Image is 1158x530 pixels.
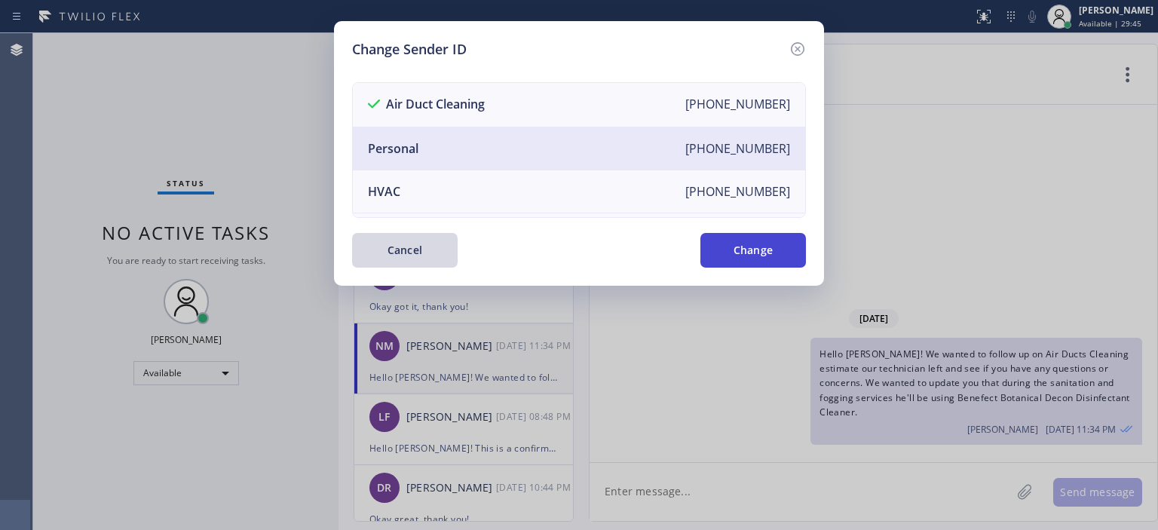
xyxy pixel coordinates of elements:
div: HVAC [368,183,400,200]
button: Cancel [352,233,458,268]
div: [PHONE_NUMBER] [685,140,790,157]
div: [PHONE_NUMBER] [685,183,790,200]
div: [PHONE_NUMBER] [685,96,790,114]
button: Change [700,233,806,268]
div: Air Duct Cleaning [368,96,485,114]
div: Personal [368,140,418,157]
h5: Change Sender ID [352,39,467,60]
